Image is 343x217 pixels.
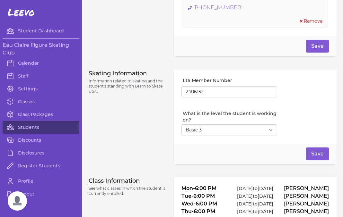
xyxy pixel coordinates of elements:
h3: Class Information [89,177,166,185]
a: Register Students [3,159,79,172]
button: Save [306,40,329,53]
p: [DATE] to [DATE] [232,208,279,215]
a: Profile [3,175,79,188]
a: Class Packages [3,108,79,121]
a: Students [3,121,79,134]
a: Settings [3,82,79,95]
h3: Eau Claire Figure Skating Club [3,41,79,57]
p: [PERSON_NAME] [281,200,329,208]
p: See what classes in which the student is currently enrolled. [89,186,166,196]
a: Discounts [3,134,79,146]
a: Logout [3,188,79,200]
p: [PERSON_NAME] [281,185,329,192]
input: LTS or USFSA number [181,86,277,98]
p: [DATE] to [DATE] [232,201,279,207]
label: LTS Member Number [183,77,277,84]
p: Information related to skating and the student's standing with Learn to Skate USA. [89,79,166,94]
p: [PERSON_NAME] [281,208,329,215]
a: Disclosures [3,146,79,159]
a: Staff [3,70,79,82]
p: [PERSON_NAME] [281,192,329,200]
p: Mon - 6:00 PM [181,185,229,192]
button: Remove [300,18,322,24]
span: Remove [304,18,322,24]
h3: Skating Information [89,70,166,77]
p: Thu - 6:00 PM [181,208,229,215]
label: What is the level the student is working on? [183,110,277,123]
a: Open chat [8,191,27,211]
a: [PHONE_NUMBER] [188,4,322,12]
p: Tue - 6:00 PM [181,192,229,200]
p: [DATE] to [DATE] [232,193,279,199]
span: Leevo [8,6,35,18]
p: [DATE] to [DATE] [232,185,279,192]
a: Student Dashboard [3,24,79,37]
button: Save [306,147,329,160]
a: Calendar [3,57,79,70]
a: Classes [3,95,79,108]
p: Wed - 6:00 PM [181,200,229,208]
